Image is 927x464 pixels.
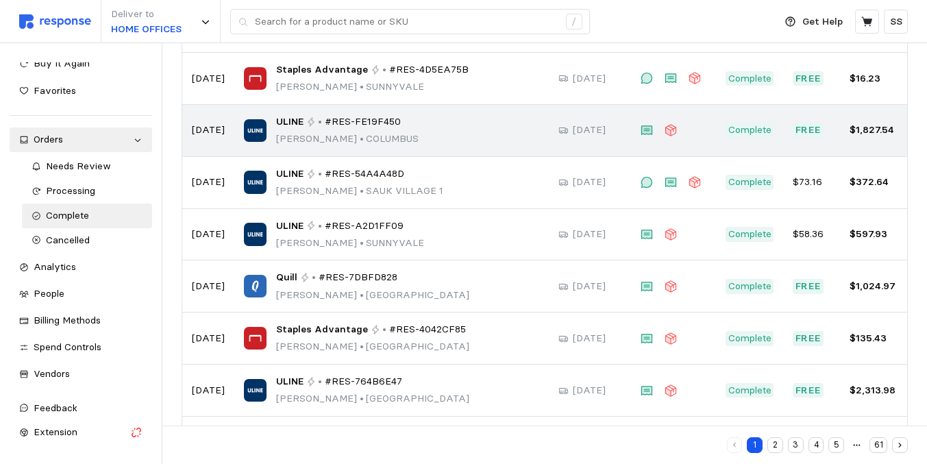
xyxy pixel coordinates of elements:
[34,402,77,414] span: Feedback
[850,383,898,398] p: $2,313.98
[777,9,851,35] button: Get Help
[793,227,830,242] p: $58.36
[802,14,843,29] p: Get Help
[573,279,606,294] p: [DATE]
[357,132,366,145] span: •
[357,184,366,197] span: •
[244,275,267,297] img: Quill
[325,374,402,389] span: #RES-764B6E47
[357,80,366,93] span: •
[276,374,304,389] span: ULINE
[869,437,887,453] button: 61
[244,119,267,142] img: ULINE
[34,287,64,300] span: People
[357,340,366,352] span: •
[244,379,267,402] img: ULINE
[795,123,821,138] p: Free
[884,10,908,34] button: SS
[46,209,89,221] span: Complete
[312,270,316,285] p: •
[828,437,844,453] button: 5
[244,171,267,193] img: ULINE
[767,437,783,453] button: 2
[192,331,225,346] p: [DATE]
[10,282,152,306] a: People
[788,437,804,453] button: 3
[747,437,763,453] button: 1
[10,335,152,360] a: Spend Controls
[325,167,404,182] span: #RES-54A4A48D
[34,341,101,353] span: Spend Controls
[276,132,419,147] p: [PERSON_NAME] COLUMBUS
[10,51,152,76] a: Buy It Again
[325,114,401,130] span: #RES-FE19F450
[566,14,582,30] div: /
[192,123,225,138] p: [DATE]
[255,10,558,34] input: Search for a product name or SKU
[276,167,304,182] span: ULINE
[10,420,152,445] button: Extension
[111,22,182,37] p: HOME OFFICES
[22,179,152,204] a: Processing
[34,84,76,97] span: Favorites
[728,71,771,86] p: Complete
[318,374,322,389] p: •
[244,327,267,350] img: Staples Advantage
[34,132,128,147] div: Orders
[728,227,771,242] p: Complete
[318,167,322,182] p: •
[850,175,898,190] p: $372.64
[573,175,606,190] p: [DATE]
[357,392,366,404] span: •
[728,331,771,346] p: Complete
[382,62,386,77] p: •
[22,228,152,253] a: Cancelled
[325,219,404,234] span: #RES-A2D1FF09
[850,123,898,138] p: $1,827.54
[573,383,606,398] p: [DATE]
[573,123,606,138] p: [DATE]
[795,383,821,398] p: Free
[728,279,771,294] p: Complete
[46,184,95,197] span: Processing
[728,383,771,398] p: Complete
[728,123,771,138] p: Complete
[795,331,821,346] p: Free
[318,219,322,234] p: •
[46,160,111,172] span: Needs Review
[382,322,386,337] p: •
[276,339,469,354] p: [PERSON_NAME] [GEOGRAPHIC_DATA]
[192,71,225,86] p: [DATE]
[34,57,90,69] span: Buy It Again
[34,314,101,326] span: Billing Methods
[808,437,824,453] button: 4
[357,289,366,301] span: •
[573,331,606,346] p: [DATE]
[850,71,898,86] p: $16.23
[10,308,152,333] a: Billing Methods
[389,62,469,77] span: #RES-4D5EA75B
[244,67,267,90] img: Staples Advantage
[192,383,225,398] p: [DATE]
[34,367,70,380] span: Vendors
[276,270,297,285] span: Quill
[276,236,424,251] p: [PERSON_NAME] SUNNYVALE
[850,331,898,346] p: $135.43
[192,227,225,242] p: [DATE]
[318,114,322,130] p: •
[10,255,152,280] a: Analytics
[793,175,830,190] p: $73.16
[795,279,821,294] p: Free
[850,279,898,294] p: $1,024.97
[890,14,902,29] p: SS
[357,236,366,249] span: •
[244,223,267,245] img: ULINE
[22,154,152,179] a: Needs Review
[276,288,469,303] p: [PERSON_NAME] [GEOGRAPHIC_DATA]
[192,279,225,294] p: [DATE]
[19,14,91,29] img: svg%3e
[276,219,304,234] span: ULINE
[192,175,225,190] p: [DATE]
[276,114,304,130] span: ULINE
[389,322,466,337] span: #RES-4042CF85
